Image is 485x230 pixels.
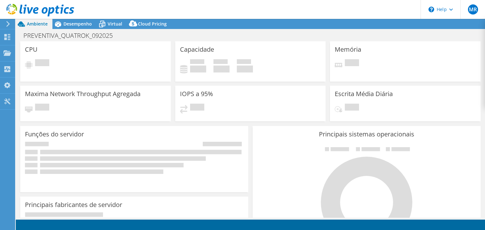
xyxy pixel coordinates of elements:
span: Ambiente [27,21,48,27]
h4: 0 GiB [237,66,253,72]
h3: Principais fabricantes de servidor [25,201,122,208]
h3: Memória [335,46,361,53]
span: Pendente [35,59,49,68]
h4: 0 GiB [213,66,230,72]
h3: Principais sistemas operacionais [257,131,476,138]
span: Usado [190,59,204,66]
h1: PREVENTIVA_QUATROK_092025 [21,32,123,39]
span: MR [468,4,478,14]
span: Virtual [108,21,122,27]
span: Cloud Pricing [138,21,167,27]
h3: Maxima Network Throughput Agregada [25,90,141,97]
h3: Funções do servidor [25,131,84,138]
span: Pendente [190,104,204,112]
h4: 0 GiB [190,66,206,72]
h3: Capacidade [180,46,214,53]
h3: CPU [25,46,38,53]
span: Desempenho [63,21,92,27]
span: Pendente [345,59,359,68]
span: Pendente [345,104,359,112]
span: Total [237,59,251,66]
h3: IOPS a 95% [180,90,213,97]
svg: \n [428,7,434,12]
span: Pendente [35,104,49,112]
span: Disponível [213,59,228,66]
h3: Escrita Média Diária [335,90,393,97]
